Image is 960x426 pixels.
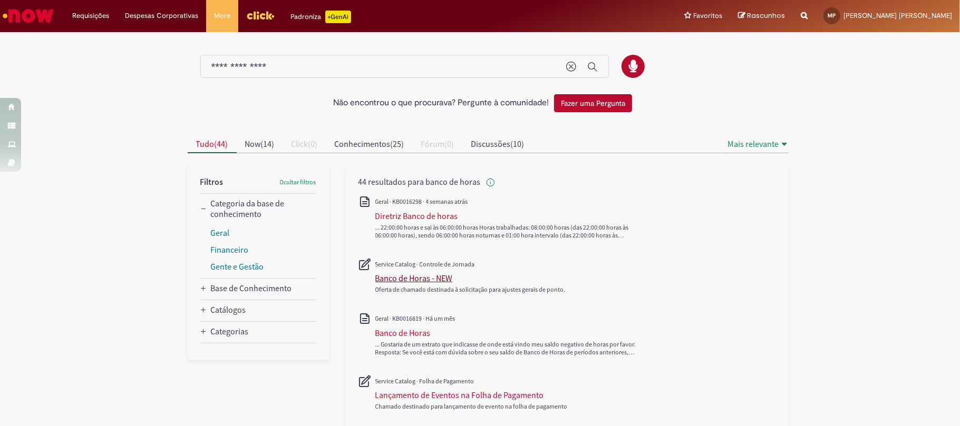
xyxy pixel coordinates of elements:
[747,11,785,21] span: Rascunhos
[843,11,952,20] span: [PERSON_NAME] [PERSON_NAME]
[125,11,198,21] span: Despesas Corporativas
[693,11,722,21] span: Favoritos
[1,5,55,26] img: ServiceNow
[738,11,785,21] a: Rascunhos
[214,11,230,21] span: More
[828,12,836,19] span: MP
[554,94,632,112] button: Fazer uma Pergunta
[290,11,351,23] div: Padroniza
[72,11,109,21] span: Requisições
[325,11,351,23] p: +GenAi
[333,98,549,108] h2: Não encontrou o que procurava? Pergunte à comunidade!
[246,7,275,23] img: click_logo_yellow_360x200.png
